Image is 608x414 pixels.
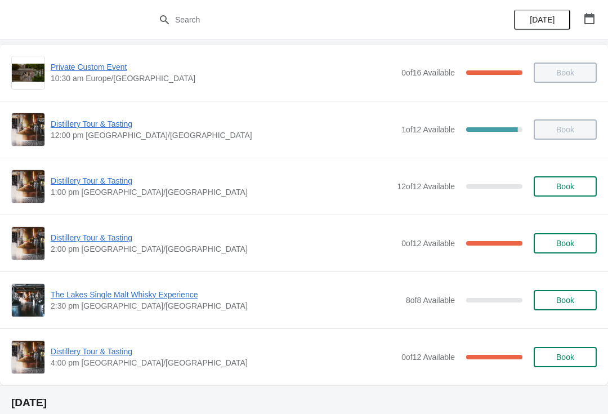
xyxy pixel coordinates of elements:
[397,182,455,191] span: 12 of 12 Available
[175,10,456,30] input: Search
[51,118,396,130] span: Distillery Tour & Tasting
[51,175,391,186] span: Distillery Tour & Tasting
[534,176,597,197] button: Book
[51,186,391,198] span: 1:00 pm [GEOGRAPHIC_DATA]/[GEOGRAPHIC_DATA]
[51,289,400,300] span: The Lakes Single Malt Whisky Experience
[556,353,574,362] span: Book
[51,61,396,73] span: Private Custom Event
[401,125,455,134] span: 1 of 12 Available
[51,357,396,368] span: 4:00 pm [GEOGRAPHIC_DATA]/[GEOGRAPHIC_DATA]
[534,290,597,310] button: Book
[51,130,396,141] span: 12:00 pm [GEOGRAPHIC_DATA]/[GEOGRAPHIC_DATA]
[556,239,574,248] span: Book
[534,233,597,253] button: Book
[51,243,396,255] span: 2:00 pm [GEOGRAPHIC_DATA]/[GEOGRAPHIC_DATA]
[51,346,396,357] span: Distillery Tour & Tasting
[12,113,44,146] img: Distillery Tour & Tasting | | 12:00 pm Europe/London
[530,15,555,24] span: [DATE]
[401,353,455,362] span: 0 of 12 Available
[534,347,597,367] button: Book
[11,397,597,408] h2: [DATE]
[51,300,400,311] span: 2:30 pm [GEOGRAPHIC_DATA]/[GEOGRAPHIC_DATA]
[12,284,44,317] img: The Lakes Single Malt Whisky Experience | | 2:30 pm Europe/London
[51,232,396,243] span: Distillery Tour & Tasting
[12,170,44,203] img: Distillery Tour & Tasting | | 1:00 pm Europe/London
[401,239,455,248] span: 0 of 12 Available
[12,341,44,373] img: Distillery Tour & Tasting | | 4:00 pm Europe/London
[406,296,455,305] span: 8 of 8 Available
[556,182,574,191] span: Book
[12,64,44,82] img: Private Custom Event | | 10:30 am Europe/London
[51,73,396,84] span: 10:30 am Europe/[GEOGRAPHIC_DATA]
[12,227,44,260] img: Distillery Tour & Tasting | | 2:00 pm Europe/London
[401,68,455,77] span: 0 of 16 Available
[514,10,570,30] button: [DATE]
[556,296,574,305] span: Book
